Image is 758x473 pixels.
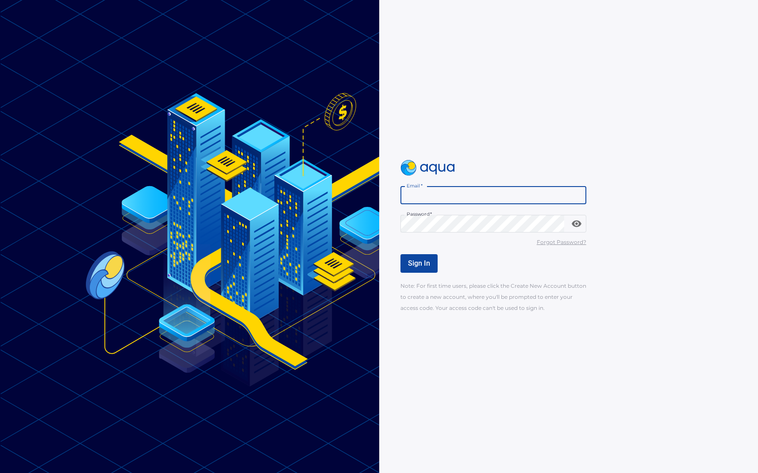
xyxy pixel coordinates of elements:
img: logo [400,160,455,176]
button: Sign In [400,254,438,273]
label: Password [407,211,432,217]
span: Sign In [408,259,430,267]
u: Forgot Password? [537,239,586,245]
span: Note: For first time users, please click the Create New Account button to create a new account, w... [400,282,586,311]
label: Email [407,183,423,189]
button: toggle password visibility [568,215,585,233]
